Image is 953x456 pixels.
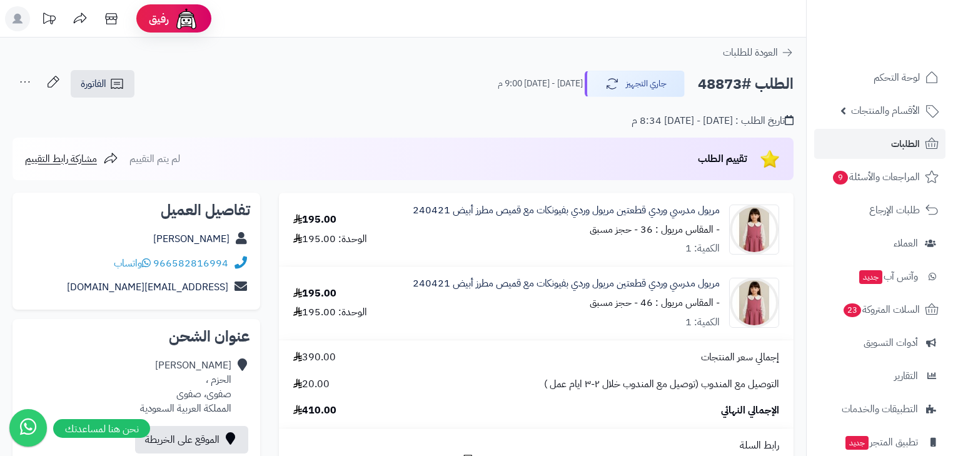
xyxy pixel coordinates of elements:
[81,76,106,91] span: الفاتورة
[149,11,169,26] span: رفيق
[891,135,920,153] span: الطلبات
[293,403,336,418] span: 410.00
[685,241,720,256] div: الكمية: 1
[814,228,945,258] a: العملاء
[814,361,945,391] a: التقارير
[858,268,918,285] span: وآتس آب
[129,151,180,166] span: لم يتم التقييم
[698,71,794,97] h2: الطلب #48873
[25,151,118,166] a: مشاركة رابط التقييم
[833,171,848,185] span: 9
[730,205,779,255] img: 1752852067-1000412619-90x90.jpg
[723,45,778,60] span: العودة للطلبات
[723,45,794,60] a: العودة للطلبات
[140,358,231,415] div: [PERSON_NAME] الحزم ، صفوى، صفوى المملكة العربية السعودية
[814,328,945,358] a: أدوات التسويق
[33,6,64,34] a: تحديثات المنصة
[814,195,945,225] a: طلبات الإرجاع
[413,203,720,218] a: مريول مدرسي وردي قطعتين مريول وردي بفيونكات مع قميص مطرز أبيض 240421
[701,350,779,365] span: إجمالي سعر المنتجات
[894,367,918,385] span: التقارير
[894,235,918,252] span: العملاء
[293,305,367,320] div: الوحدة: 195.00
[174,6,199,31] img: ai-face.png
[869,201,920,219] span: طلبات الإرجاع
[844,433,918,451] span: تطبيق المتجر
[632,114,794,128] div: تاريخ الطلب : [DATE] - [DATE] 8:34 م
[23,329,250,344] h2: عنوان الشحن
[284,438,789,453] div: رابط السلة
[698,151,747,166] span: تقييم الطلب
[544,377,779,392] span: التوصيل مع المندوب (توصيل مع المندوب خلال ٢-٣ ايام عمل )
[832,168,920,186] span: المراجعات والأسئلة
[114,256,151,271] a: واتساب
[71,70,134,98] a: الفاتورة
[293,232,367,246] div: الوحدة: 195.00
[67,280,228,295] a: [EMAIL_ADDRESS][DOMAIN_NAME]
[153,231,229,246] a: [PERSON_NAME]
[685,315,720,330] div: الكمية: 1
[859,270,882,284] span: جديد
[413,276,720,291] a: مريول مدرسي وردي قطعتين مريول وردي بفيونكات مع قميص مطرز أبيض 240421
[844,303,861,317] span: 23
[293,213,336,227] div: 195.00
[23,203,250,218] h2: تفاصيل العميل
[590,295,720,310] small: - المقاس مريول : 46 - حجز مسبق
[585,71,685,97] button: جاري التجهيز
[814,261,945,291] a: وآتس آبجديد
[864,334,918,352] span: أدوات التسويق
[814,162,945,192] a: المراجعات والأسئلة9
[814,63,945,93] a: لوحة التحكم
[721,403,779,418] span: الإجمالي النهائي
[814,394,945,424] a: التطبيقات والخدمات
[730,278,779,328] img: 1752852067-1000412619-90x90.jpg
[293,350,336,365] span: 390.00
[842,301,920,318] span: السلات المتروكة
[293,286,336,301] div: 195.00
[153,256,228,271] a: 966582816994
[874,69,920,86] span: لوحة التحكم
[135,426,248,453] a: الموقع على الخريطة
[842,400,918,418] span: التطبيقات والخدمات
[590,222,720,237] small: - المقاس مريول : 36 - حجز مسبق
[868,34,941,60] img: logo-2.png
[814,129,945,159] a: الطلبات
[293,377,330,392] span: 20.00
[498,78,583,90] small: [DATE] - [DATE] 9:00 م
[25,151,97,166] span: مشاركة رابط التقييم
[814,295,945,325] a: السلات المتروكة23
[845,436,869,450] span: جديد
[851,102,920,119] span: الأقسام والمنتجات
